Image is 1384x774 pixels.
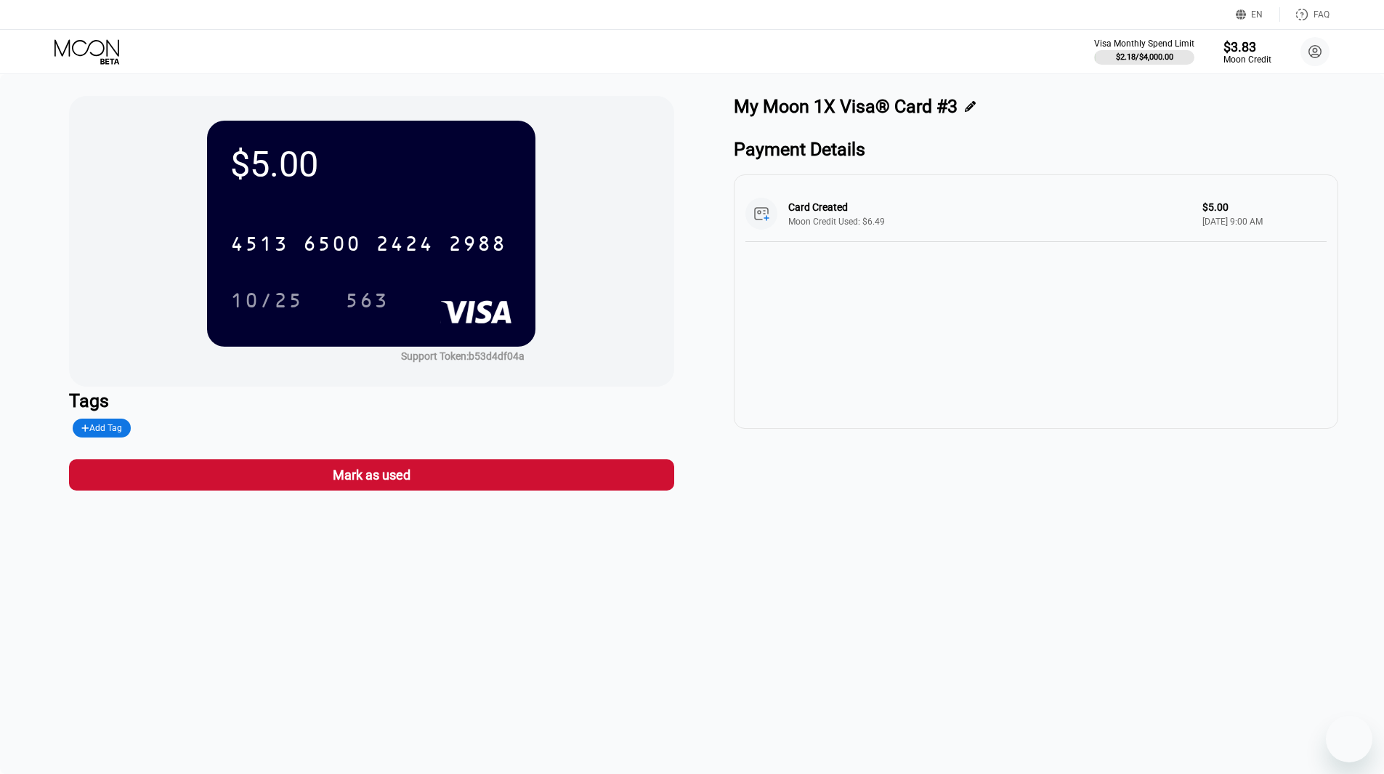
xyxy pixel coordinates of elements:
div: 10/25 [230,291,303,314]
div: Support Token:b53d4df04a [401,350,525,362]
div: 563 [334,282,400,318]
div: Add Tag [81,423,122,433]
div: 2424 [376,234,434,257]
div: Visa Monthly Spend Limit [1094,39,1194,49]
div: Mark as used [69,459,673,491]
div: 4513650024242988 [222,225,515,262]
div: EN [1251,9,1263,20]
div: Add Tag [73,419,131,438]
div: Tags [69,390,673,411]
div: Support Token: b53d4df04a [401,350,525,362]
div: Payment Details [734,139,1338,160]
div: 6500 [303,234,361,257]
div: $5.00 [230,144,512,185]
div: FAQ [1314,9,1330,20]
div: Moon Credit [1223,55,1271,65]
div: $3.83 [1223,39,1271,55]
div: 4513 [230,234,288,257]
div: Mark as used [333,467,410,483]
iframe: Button to launch messaging window, conversation in progress [1326,716,1372,762]
div: $3.83Moon Credit [1223,39,1271,65]
div: 2988 [448,234,506,257]
div: $2.18 / $4,000.00 [1116,52,1173,62]
div: FAQ [1280,7,1330,22]
div: 563 [345,291,389,314]
div: Visa Monthly Spend Limit$2.18/$4,000.00 [1094,39,1194,65]
div: EN [1236,7,1280,22]
div: My Moon 1X Visa® Card #3 [734,96,958,117]
div: 10/25 [219,282,314,318]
